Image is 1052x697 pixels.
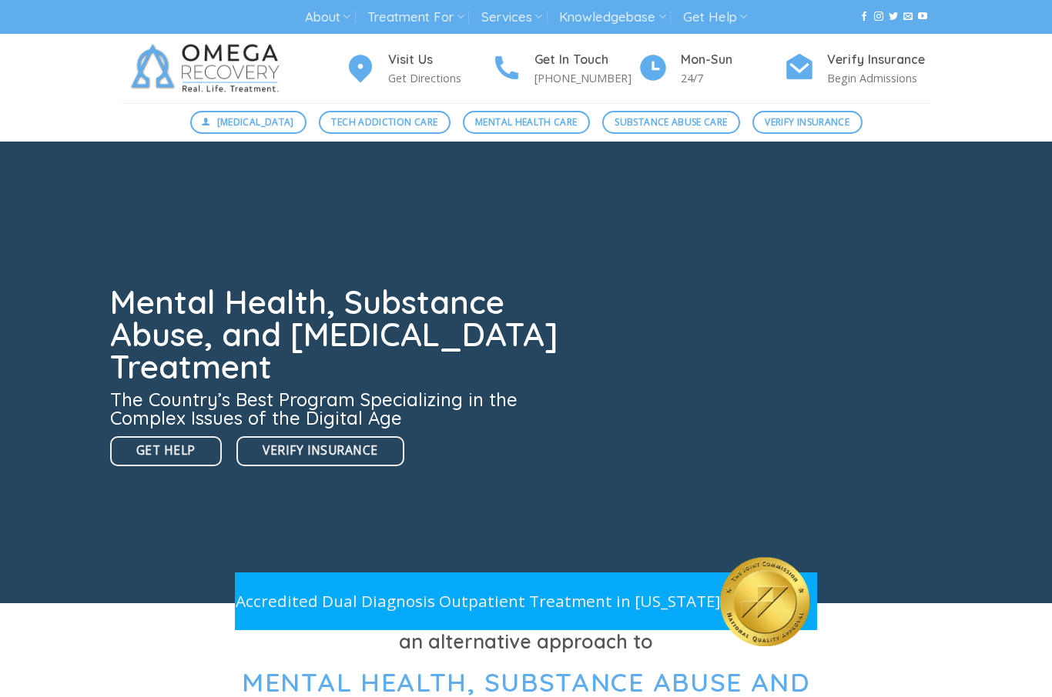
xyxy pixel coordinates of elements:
p: [PHONE_NUMBER] [534,69,638,87]
a: Visit Us Get Directions [345,50,491,88]
p: 24/7 [681,69,784,87]
a: Mental Health Care [463,111,590,134]
a: Get Help [110,436,222,466]
h3: an alternative approach to [122,626,930,657]
a: Get In Touch [PHONE_NUMBER] [491,50,638,88]
h4: Get In Touch [534,50,638,70]
span: Mental Health Care [475,115,577,129]
span: Get Help [136,441,196,460]
a: Substance Abuse Care [602,111,740,134]
a: About [305,3,350,32]
a: Follow on Instagram [874,12,883,22]
span: Tech Addiction Care [331,115,437,129]
a: Follow on Twitter [889,12,898,22]
p: Get Directions [388,69,491,87]
h4: Visit Us [388,50,491,70]
h3: The Country’s Best Program Specializing in the Complex Issues of the Digital Age [110,390,568,427]
h1: Mental Health, Substance Abuse, and [MEDICAL_DATA] Treatment [110,286,568,383]
a: Verify Insurance Begin Admissions [784,50,930,88]
span: Verify Insurance [765,115,849,129]
a: Get Help [683,3,747,32]
h4: Verify Insurance [827,50,930,70]
span: [MEDICAL_DATA] [217,115,294,129]
a: Send us an email [903,12,913,22]
img: Omega Recovery [122,34,295,103]
a: Services [481,3,542,32]
a: Verify Insurance [752,111,863,134]
a: Treatment For [367,3,464,32]
a: Tech Addiction Care [319,111,451,134]
h4: Mon-Sun [681,50,784,70]
span: Substance Abuse Care [615,115,727,129]
a: Verify Insurance [236,436,404,466]
span: Verify Insurance [263,441,377,460]
p: Accredited Dual Diagnosis Outpatient Treatment in [US_STATE] [235,589,720,614]
p: Begin Admissions [827,69,930,87]
a: Knowledgebase [559,3,665,32]
a: Follow on YouTube [918,12,927,22]
a: Follow on Facebook [859,12,869,22]
a: [MEDICAL_DATA] [190,111,307,134]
